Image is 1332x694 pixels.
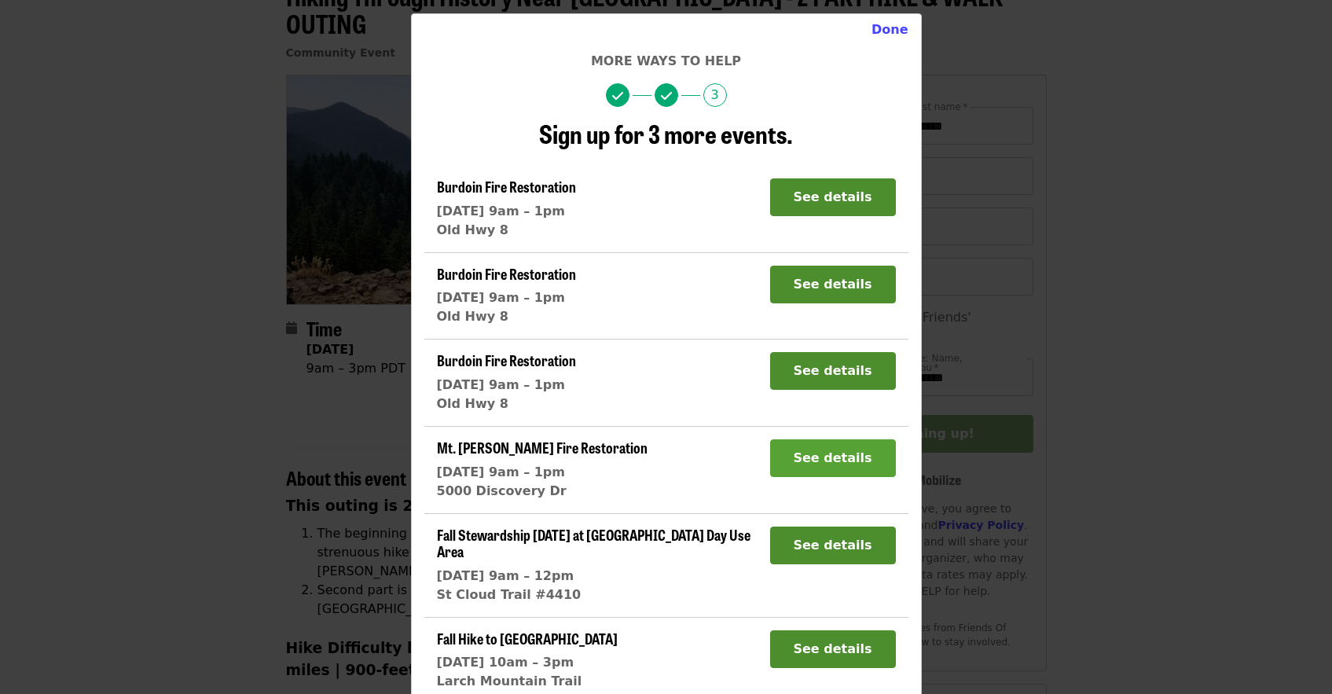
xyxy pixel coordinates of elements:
a: Fall Stewardship [DATE] at [GEOGRAPHIC_DATA] Day Use Area[DATE] 9am – 12pmSt Cloud Trail #4410 [437,527,758,604]
button: See details [770,527,896,564]
div: 5000 Discovery Dr [437,482,648,501]
a: See details [770,277,896,292]
span: Fall Stewardship [DATE] at [GEOGRAPHIC_DATA] Day Use Area [437,524,750,562]
a: Burdoin Fire Restoration[DATE] 9am – 1pmOld Hwy 8 [437,352,576,413]
i: check icon [612,89,623,104]
a: See details [770,363,896,378]
span: Burdoin Fire Restoration [437,176,576,196]
a: Burdoin Fire Restoration[DATE] 9am – 1pmOld Hwy 8 [437,266,576,327]
span: Burdoin Fire Restoration [437,350,576,370]
button: See details [770,630,896,668]
span: Mt. [PERSON_NAME] Fire Restoration [437,437,648,457]
button: See details [770,178,896,216]
a: Fall Hike to [GEOGRAPHIC_DATA][DATE] 10am – 3pmLarch Mountain Trail [437,630,618,692]
a: See details [770,641,896,656]
button: Close [859,14,921,46]
span: Fall Hike to [GEOGRAPHIC_DATA] [437,628,618,648]
div: [DATE] 10am – 3pm [437,653,618,672]
div: [DATE] 9am – 12pm [437,567,758,586]
button: See details [770,352,896,390]
div: Old Hwy 8 [437,221,576,240]
div: [DATE] 9am – 1pm [437,202,576,221]
button: See details [770,266,896,303]
a: See details [770,450,896,465]
span: Sign up for 3 more events. [539,115,793,152]
div: [DATE] 9am – 1pm [437,376,576,395]
a: See details [770,538,896,553]
span: 3 [703,83,727,107]
span: Burdoin Fire Restoration [437,263,576,284]
i: check icon [661,89,672,104]
div: Old Hwy 8 [437,307,576,326]
a: Mt. [PERSON_NAME] Fire Restoration[DATE] 9am – 1pm5000 Discovery Dr [437,439,648,501]
div: [DATE] 9am – 1pm [437,463,648,482]
a: See details [770,189,896,204]
span: More ways to help [591,53,741,68]
div: [DATE] 9am – 1pm [437,288,576,307]
div: Old Hwy 8 [437,395,576,413]
button: See details [770,439,896,477]
div: St Cloud Trail #4410 [437,586,758,604]
div: Larch Mountain Trail [437,672,618,691]
a: Burdoin Fire Restoration[DATE] 9am – 1pmOld Hwy 8 [437,178,576,240]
